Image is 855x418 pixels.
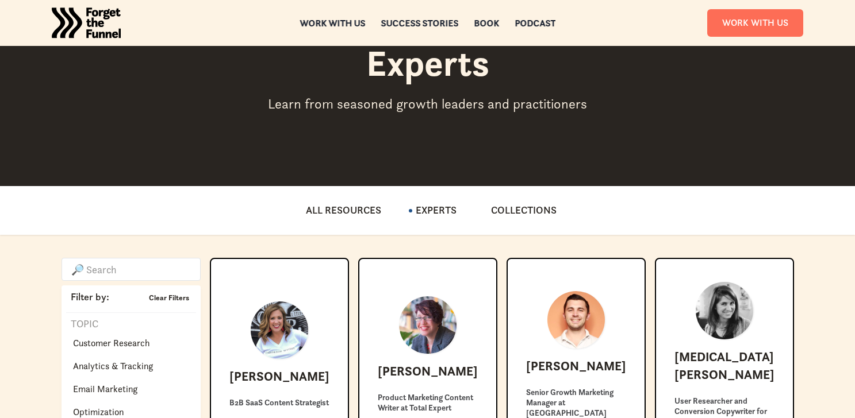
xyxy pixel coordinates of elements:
[143,293,195,303] a: Clear Filters
[674,349,775,384] h3: [MEDICAL_DATA][PERSON_NAME]
[515,19,555,27] a: Podcast
[66,318,98,331] p: Topic
[526,358,626,376] h3: [PERSON_NAME]
[66,334,156,352] a: Customer Research
[484,204,557,217] a: COLLECTIONS
[300,19,365,27] a: Work with us
[491,204,557,217] p: COLLECTIONS
[169,3,687,84] h1: SaaS Marketing & Growth Experts
[707,9,803,36] a: Work With Us
[66,380,144,398] a: Email Marketing
[62,258,200,280] form: Email Form
[378,392,478,413] p: Product Marketing Content Writer at Total Expert
[66,357,160,375] a: Analytics & Tracking
[169,95,687,113] div: Learn from seasoned growth leaders and practitioners
[73,359,153,373] p: Analytics & Tracking
[229,368,329,386] h3: [PERSON_NAME]
[299,204,381,217] a: ALL RESOURCES
[416,204,457,217] p: EXPERTS
[66,292,109,303] p: Filter by:
[73,336,149,350] p: Customer Research
[381,19,458,27] a: Success Stories
[378,363,478,381] h3: [PERSON_NAME]
[73,382,137,396] p: Email Marketing
[229,397,329,408] p: B2B SaaS Content Strategist
[409,204,457,217] a: EXPERTS
[306,204,381,217] p: ALL RESOURCES
[474,19,499,27] a: Book
[62,258,200,280] input: 🔎 Search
